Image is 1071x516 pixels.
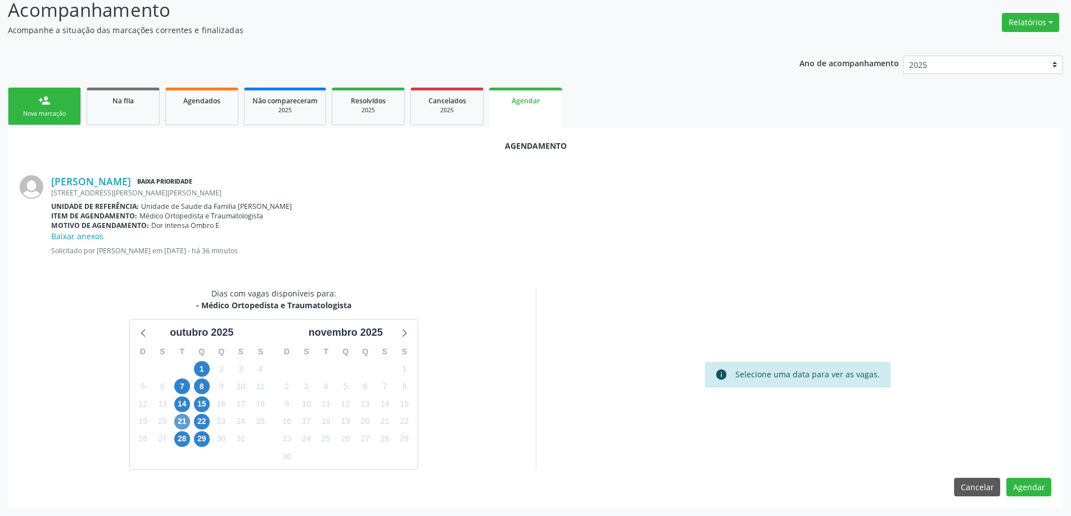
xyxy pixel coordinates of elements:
[375,343,395,360] div: S
[214,378,229,394] span: quinta-feira, 9 de outubro de 2025
[299,414,314,430] span: segunda-feira, 17 de novembro de 2025
[51,202,139,211] b: Unidade de referência:
[194,414,210,430] span: quarta-feira, 22 de outubro de 2025
[211,343,231,360] div: Q
[155,396,170,412] span: segunda-feira, 13 de outubro de 2025
[251,343,270,360] div: S
[318,414,334,430] span: terça-feira, 18 de novembro de 2025
[155,414,170,430] span: segunda-feira, 20 de outubro de 2025
[396,378,412,394] span: sábado, 8 de novembro de 2025
[16,109,73,118] div: Nova marcação
[299,396,314,412] span: segunda-feira, 10 de novembro de 2025
[318,378,334,394] span: terça-feira, 4 de novembro de 2025
[252,378,268,394] span: sábado, 11 de outubro de 2025
[174,378,190,394] span: terça-feira, 7 de outubro de 2025
[194,396,210,412] span: quarta-feira, 15 de outubro de 2025
[351,96,386,106] span: Resolvidos
[396,414,412,430] span: sábado, 22 de novembro de 2025
[214,361,229,377] span: quinta-feira, 2 de outubro de 2025
[715,368,727,381] i: info
[377,396,392,412] span: sexta-feira, 14 de novembro de 2025
[151,221,219,230] span: Dor intensa Ombro E
[135,431,151,447] span: domingo, 26 de outubro de 2025
[155,378,170,394] span: segunda-feira, 6 de outubro de 2025
[279,414,295,430] span: domingo, 16 de novembro de 2025
[358,378,373,394] span: quinta-feira, 6 de novembro de 2025
[135,176,195,188] span: Baixa Prioridade
[279,378,295,394] span: domingo, 2 de novembro de 2025
[233,396,248,412] span: sexta-feira, 17 de outubro de 2025
[318,396,334,412] span: terça-feira, 11 de novembro de 2025
[358,431,373,447] span: quinta-feira, 27 de novembro de 2025
[279,396,295,412] span: domingo, 9 de novembro de 2025
[153,343,173,360] div: S
[512,96,540,106] span: Agendar
[304,325,387,340] div: novembro 2025
[297,343,317,360] div: S
[799,56,899,70] p: Ano de acompanhamento
[135,414,151,430] span: domingo, 19 de outubro de 2025
[396,431,412,447] span: sábado, 29 de novembro de 2025
[396,361,412,377] span: sábado, 1 de novembro de 2025
[355,343,375,360] div: Q
[338,378,354,394] span: quarta-feira, 5 de novembro de 2025
[336,343,355,360] div: Q
[196,287,351,311] div: Dias com vagas disponíveis para:
[252,106,318,115] div: 2025
[51,188,1051,198] div: [STREET_ADDRESS][PERSON_NAME][PERSON_NAME]
[233,414,248,430] span: sexta-feira, 24 de outubro de 2025
[338,431,354,447] span: quarta-feira, 26 de novembro de 2025
[338,396,354,412] span: quarta-feira, 12 de novembro de 2025
[279,449,295,464] span: domingo, 30 de novembro de 2025
[252,96,318,106] span: Não compareceram
[51,221,149,230] b: Motivo de agendamento:
[277,343,297,360] div: D
[51,175,131,188] a: [PERSON_NAME]
[396,396,412,412] span: sábado, 15 de novembro de 2025
[141,202,292,211] span: Unidade de Saude da Familia [PERSON_NAME]
[139,211,263,221] span: Médico Ortopedista e Traumatologista
[38,94,51,107] div: person_add
[954,478,1000,497] button: Cancelar
[233,361,248,377] span: sexta-feira, 3 de outubro de 2025
[20,140,1051,152] div: Agendamento
[377,414,392,430] span: sexta-feira, 21 de novembro de 2025
[135,396,151,412] span: domingo, 12 de outubro de 2025
[8,24,747,36] p: Acompanhe a situação das marcações correntes e finalizadas
[192,343,211,360] div: Q
[233,378,248,394] span: sexta-feira, 10 de outubro de 2025
[377,378,392,394] span: sexta-feira, 7 de novembro de 2025
[428,96,466,106] span: Cancelados
[214,414,229,430] span: quinta-feira, 23 de outubro de 2025
[196,299,351,311] div: - Médico Ortopedista e Traumatologista
[165,325,238,340] div: outubro 2025
[194,361,210,377] span: quarta-feira, 1 de outubro de 2025
[233,431,248,447] span: sexta-feira, 31 de outubro de 2025
[318,431,334,447] span: terça-feira, 25 de novembro de 2025
[252,396,268,412] span: sábado, 18 de outubro de 2025
[279,431,295,447] span: domingo, 23 de novembro de 2025
[214,431,229,447] span: quinta-feira, 30 de outubro de 2025
[358,396,373,412] span: quinta-feira, 13 de novembro de 2025
[20,175,43,199] img: img
[316,343,336,360] div: T
[214,396,229,412] span: quinta-feira, 16 de outubro de 2025
[377,431,392,447] span: sexta-feira, 28 de novembro de 2025
[174,431,190,447] span: terça-feira, 28 de outubro de 2025
[172,343,192,360] div: T
[340,106,396,115] div: 2025
[338,414,354,430] span: quarta-feira, 19 de novembro de 2025
[419,106,475,115] div: 2025
[299,431,314,447] span: segunda-feira, 24 de novembro de 2025
[231,343,251,360] div: S
[1002,13,1059,32] button: Relatórios
[1006,478,1051,497] button: Agendar
[252,414,268,430] span: sábado, 25 de outubro de 2025
[299,378,314,394] span: segunda-feira, 3 de novembro de 2025
[133,343,153,360] div: D
[358,414,373,430] span: quinta-feira, 20 de novembro de 2025
[112,96,134,106] span: Na fila
[51,211,137,221] b: Item de agendamento:
[155,431,170,447] span: segunda-feira, 27 de outubro de 2025
[252,361,268,377] span: sábado, 4 de outubro de 2025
